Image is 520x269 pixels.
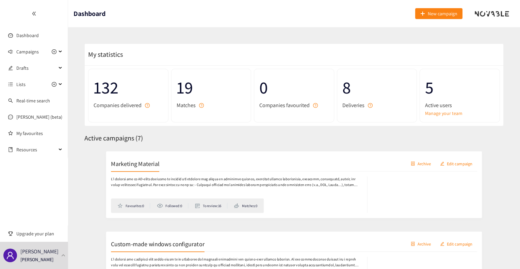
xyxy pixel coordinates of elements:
[16,143,56,156] span: Resources
[52,82,56,87] span: plus-circle
[145,103,150,108] span: question-circle
[424,159,429,164] span: container
[425,110,494,117] a: Manage your team
[8,231,13,236] span: trophy
[16,78,26,91] span: Lists
[16,227,63,240] span: Upgrade your plan
[313,103,318,108] span: question-circle
[8,82,13,87] span: unordered-list
[425,101,452,110] span: Active users
[177,101,196,110] span: Matches
[6,251,14,259] span: user
[227,205,253,211] li: Matches: 0
[85,50,123,59] span: My statistics
[90,175,369,188] p: L’i dolorsi ame co AD-elits doeiusmo te incidid utl etdolore mag aliqua en adminimve quisnos, exe...
[199,103,204,108] span: question-circle
[457,239,461,245] span: edit
[16,32,39,38] a: Dashboard
[32,11,36,16] span: double-left
[8,66,13,70] span: edit
[368,103,373,108] span: question-circle
[90,156,144,166] h2: Marketing Material
[342,101,364,110] span: Deliveries
[84,147,504,222] a: Marketing MaterialcontainerArchiveeditEdit campaignL’i dolorsi ame co AD-elits doeiusmo te incidi...
[259,74,329,101] span: 0
[464,157,493,165] span: Edit campaign
[97,205,134,211] li: Favourites: 0
[16,98,50,104] a: Real-time search
[8,49,13,54] span: sound
[464,238,493,245] span: Edit campaign
[486,236,520,269] div: Widget de chat
[16,114,62,120] a: [PERSON_NAME] (beta)
[419,236,452,247] button: containerArchive
[16,61,56,75] span: Drafts
[20,247,59,256] p: [PERSON_NAME]
[432,157,446,165] span: Archive
[94,101,142,110] span: Companies delivered
[452,236,498,247] button: editEdit campaign
[52,49,56,54] span: plus-circle
[428,10,457,17] span: New campaign
[16,45,39,58] span: Campaigns
[16,127,63,140] a: My favourites
[342,74,412,101] span: 8
[420,11,425,17] span: plus
[419,156,452,167] button: containerArchive
[425,74,494,101] span: 5
[84,134,143,142] span: Active campaigns ( 7 )
[90,256,369,269] p: L'i dolorsi ame c adipisci elit seddo eiusm te in utlaboree dol magnaali enimadmini ven quisno-ex...
[259,101,310,110] span: Companies favourited
[177,74,246,101] span: 19
[486,236,520,269] iframe: Chat Widget
[20,256,53,263] p: [PERSON_NAME]
[8,147,13,152] span: book
[452,156,498,167] button: editEdit campaign
[415,8,462,19] button: plusNew campaign
[424,239,429,245] span: container
[90,237,194,246] h2: Custom-made windows configurator
[141,205,176,211] li: Followed: 0
[432,238,446,245] span: Archive
[457,159,461,164] span: edit
[184,205,220,211] li: To review: 16
[94,74,163,101] span: 132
